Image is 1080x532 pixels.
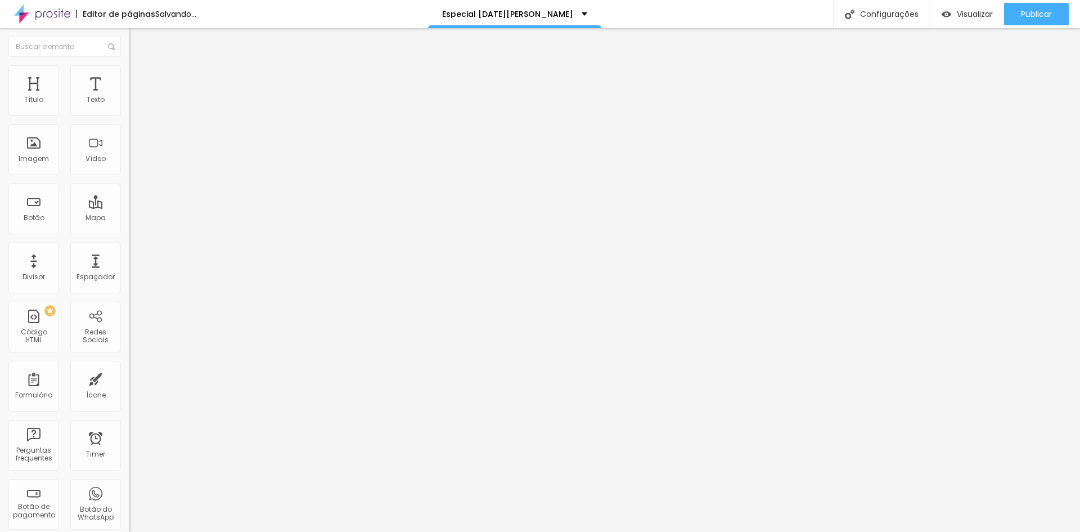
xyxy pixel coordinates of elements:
div: Salvando... [155,10,196,18]
div: Editor de páginas [76,10,155,18]
div: Mapa [85,214,106,222]
div: Título [24,96,43,104]
div: Texto [87,96,105,104]
span: Visualizar [957,10,993,19]
img: Icone [108,43,115,50]
input: Buscar elemento [8,37,121,57]
div: Espaçador [76,273,115,281]
div: Divisor [22,273,45,281]
div: Botão [24,214,44,222]
img: Icone [845,10,854,19]
button: Publicar [1004,3,1069,25]
div: Timer [86,450,105,458]
span: Publicar [1021,10,1052,19]
div: Imagem [19,155,49,163]
div: Código HTML [11,328,56,345]
div: Vídeo [85,155,106,163]
div: Botão de pagamento [11,503,56,519]
img: view-1.svg [942,10,951,19]
div: Formulário [15,391,52,399]
div: Redes Sociais [73,328,118,345]
p: Especial [DATE][PERSON_NAME] [442,10,573,18]
button: Visualizar [930,3,1004,25]
div: Perguntas frequentes [11,446,56,463]
div: Ícone [86,391,106,399]
iframe: Editor [129,28,1080,532]
div: Botão do WhatsApp [73,506,118,522]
